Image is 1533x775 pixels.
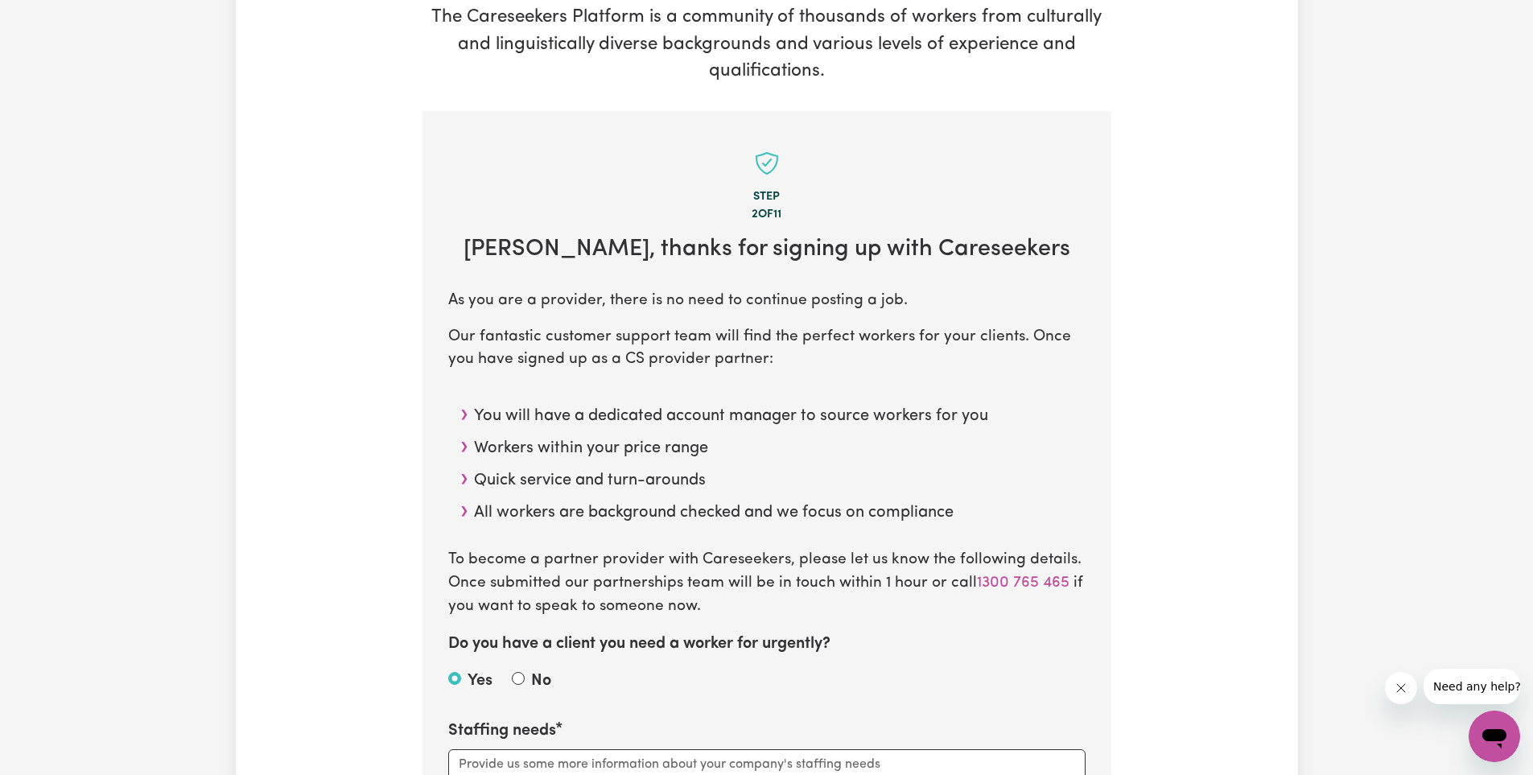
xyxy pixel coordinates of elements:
p: The Careseekers Platform is a community of thousands of workers from culturally and linguisticall... [422,4,1111,85]
a: 1300 765 465 [977,575,1069,591]
iframe: Button to launch messaging window [1469,711,1520,762]
li: You will have a dedicated account manager to source workers for you [474,396,1086,428]
li: Workers within your price range [474,428,1086,460]
label: Yes [468,669,492,693]
p: Our fantastic customer support team will find the perfect workers for your clients. Once you have... [448,326,1086,373]
li: All workers are background checked and we focus on compliance [474,493,1086,525]
div: Step [448,188,1086,206]
iframe: Close message [1385,672,1417,704]
iframe: Message from company [1424,669,1520,704]
label: Do you have a client you need a worker for urgently? [448,632,830,656]
p: To become a partner provider with Careseekers, please let us know the following details. Once sub... [448,549,1086,618]
label: No [531,669,551,693]
div: 2 of 11 [448,206,1086,224]
label: Staffing needs [448,719,556,743]
h2: [PERSON_NAME] , thanks for signing up with Careseekers [448,236,1086,264]
span: Need any help? [10,11,97,24]
li: Quick service and turn-arounds [474,460,1086,493]
p: As you are a provider, there is no need to continue posting a job. [448,290,1086,313]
